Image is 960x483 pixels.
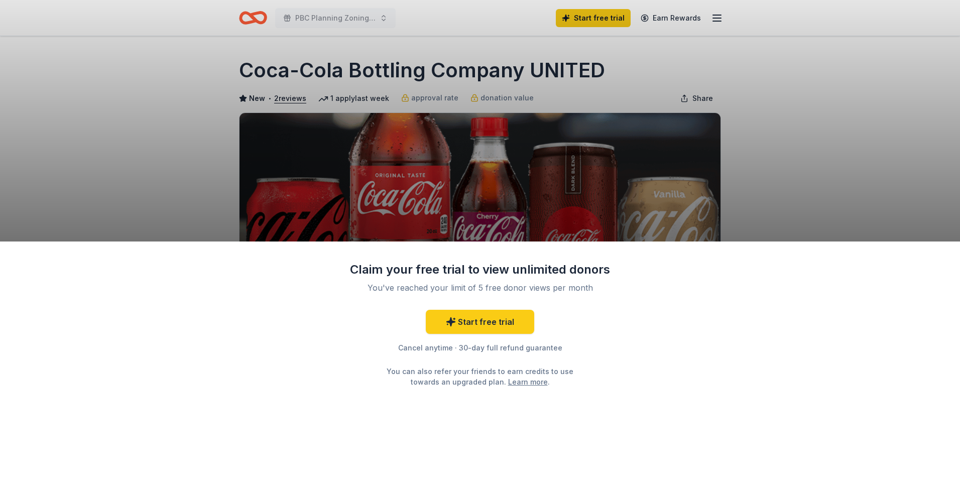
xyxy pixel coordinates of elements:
[349,342,611,354] div: Cancel anytime · 30-day full refund guarantee
[362,282,598,294] div: You've reached your limit of 5 free donor views per month
[349,262,611,278] div: Claim your free trial to view unlimited donors
[426,310,534,334] a: Start free trial
[508,377,548,387] a: Learn more
[378,366,582,387] div: You can also refer your friends to earn credits to use towards an upgraded plan. .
